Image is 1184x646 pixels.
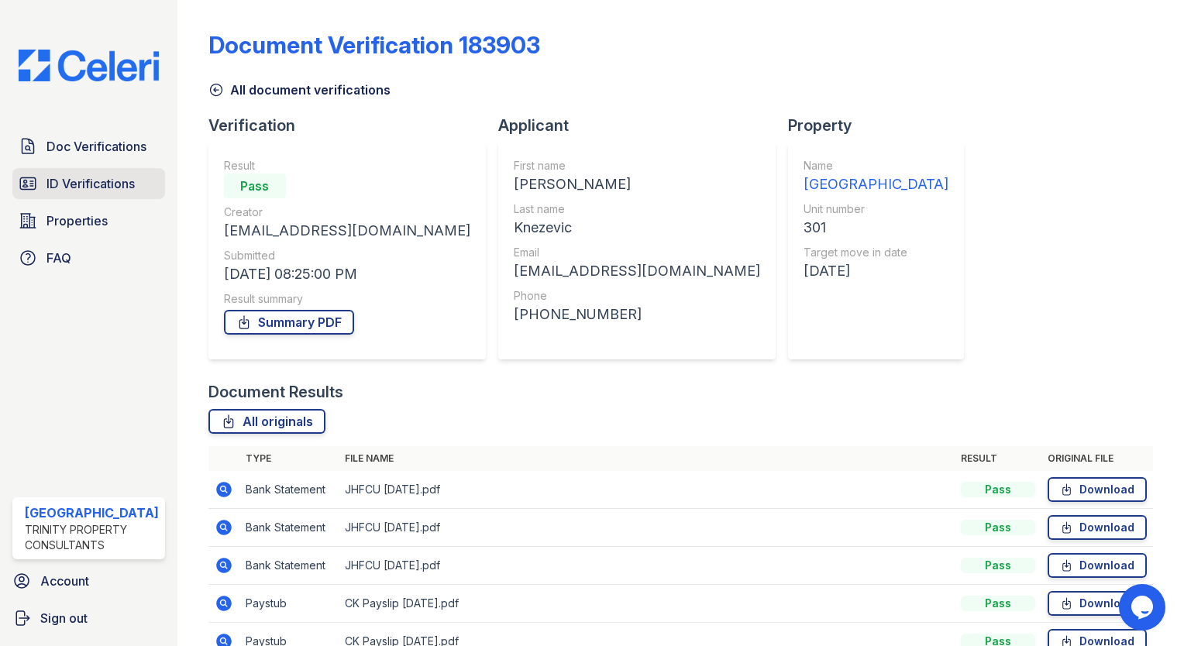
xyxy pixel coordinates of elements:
div: [PERSON_NAME] [514,174,760,195]
td: JHFCU [DATE].pdf [339,509,955,547]
div: Pass [961,558,1035,573]
td: Bank Statement [239,471,339,509]
div: Document Results [208,381,343,403]
a: FAQ [12,242,165,273]
div: Pass [961,520,1035,535]
div: [EMAIL_ADDRESS][DOMAIN_NAME] [514,260,760,282]
td: Paystub [239,585,339,623]
div: Email [514,245,760,260]
th: Type [239,446,339,471]
div: Applicant [498,115,788,136]
div: Document Verification 183903 [208,31,540,59]
a: Sign out [6,603,171,634]
th: Result [955,446,1041,471]
th: Original file [1041,446,1153,471]
span: Account [40,572,89,590]
div: Pass [224,174,286,198]
div: Property [788,115,976,136]
span: Doc Verifications [46,137,146,156]
td: Bank Statement [239,547,339,585]
div: Pass [961,596,1035,611]
a: All document verifications [208,81,391,99]
div: Phone [514,288,760,304]
span: FAQ [46,249,71,267]
a: Download [1048,515,1147,540]
div: Target move in date [804,245,948,260]
td: JHFCU [DATE].pdf [339,471,955,509]
td: CK Payslip [DATE].pdf [339,585,955,623]
div: 301 [804,217,948,239]
a: Download [1048,553,1147,578]
div: Result [224,158,470,174]
div: Result summary [224,291,470,307]
iframe: chat widget [1119,584,1169,631]
div: Last name [514,201,760,217]
div: [DATE] 08:25:00 PM [224,263,470,285]
th: File name [339,446,955,471]
a: Download [1048,591,1147,616]
div: [EMAIL_ADDRESS][DOMAIN_NAME] [224,220,470,242]
a: Summary PDF [224,310,354,335]
span: ID Verifications [46,174,135,193]
a: ID Verifications [12,168,165,199]
a: Doc Verifications [12,131,165,162]
div: Trinity Property Consultants [25,522,159,553]
div: Verification [208,115,498,136]
span: Sign out [40,609,88,627]
div: [GEOGRAPHIC_DATA] [804,174,948,195]
a: All originals [208,409,325,434]
td: Bank Statement [239,509,339,547]
a: Name [GEOGRAPHIC_DATA] [804,158,948,195]
div: [PHONE_NUMBER] [514,304,760,325]
span: Properties [46,211,108,230]
td: JHFCU [DATE].pdf [339,547,955,585]
a: Account [6,565,171,596]
div: First name [514,158,760,174]
div: Name [804,158,948,174]
div: Creator [224,204,470,220]
div: Unit number [804,201,948,217]
a: Download [1048,477,1147,502]
a: Properties [12,205,165,236]
img: CE_Logo_Blue-a8612792a0a2168367f1c8372b55b34899dd931a85d93a1a3d3e32e68fde9ad4.png [6,50,171,81]
div: [DATE] [804,260,948,282]
div: Submitted [224,248,470,263]
div: [GEOGRAPHIC_DATA] [25,503,159,522]
div: Pass [961,482,1035,497]
div: Knezevic [514,217,760,239]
